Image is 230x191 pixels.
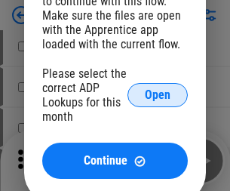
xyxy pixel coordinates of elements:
img: Continue [133,155,146,168]
button: Open [127,83,188,107]
button: ContinueContinue [42,143,188,179]
span: Continue [84,155,127,167]
span: Open [145,89,170,101]
div: Please select the correct ADP Lookups for this month [42,66,127,124]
